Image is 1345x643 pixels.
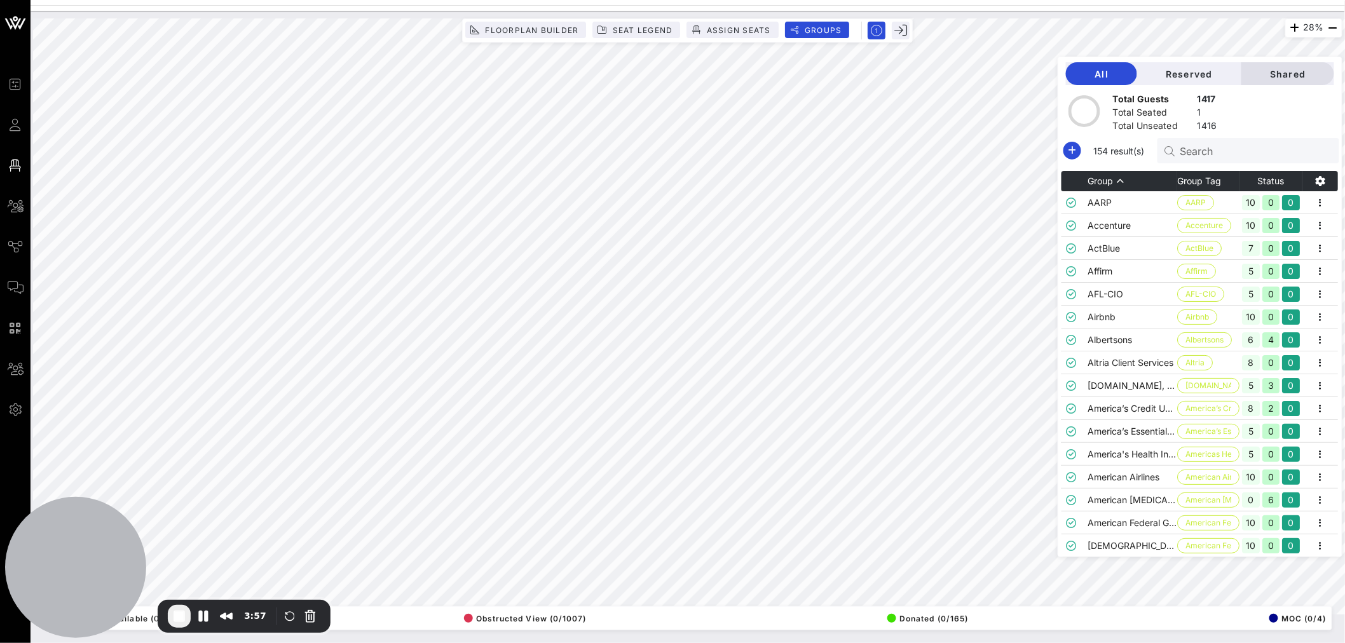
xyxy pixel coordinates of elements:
span: Obstructed View (0/1007) [464,614,587,623]
span: Groups [804,25,842,35]
td: ActBlue [1088,237,1178,260]
span: Altria [1186,356,1205,370]
td: [DOMAIN_NAME], Inc. [1088,374,1178,397]
div: 6 [1243,332,1260,348]
span: Floorplan Builder [484,25,578,35]
div: 0 [1283,264,1300,279]
div: 1 [1198,106,1217,122]
button: Donated (0/165) [884,609,968,627]
span: Group [1088,175,1114,186]
div: 5 [1243,287,1260,302]
span: America’s Essenti… [1186,424,1232,438]
div: 28% [1285,18,1342,37]
div: 0 [1283,378,1300,393]
div: 0 [1283,309,1300,325]
div: 8 [1243,355,1260,370]
button: Obstructed View (0/1007) [460,609,587,627]
button: Shared [1241,62,1334,85]
span: American Federati… [1186,539,1232,553]
td: AARP [1088,191,1178,214]
td: Airbnb [1088,306,1178,328]
span: Donated (0/165) [887,614,968,623]
div: 6 [1263,492,1280,508]
span: Airbnb [1186,310,1210,324]
div: 0 [1283,447,1300,462]
span: 154 result(s) [1089,144,1150,158]
button: All [1066,62,1137,85]
span: Assign Seats [706,25,771,35]
td: America’s Credit Unions [1088,397,1178,420]
div: 0 [1283,470,1300,485]
td: AFL-CIO [1088,283,1178,306]
span: Group Tag [1178,175,1222,186]
div: 0 [1283,195,1300,210]
button: Floorplan Builder [465,22,586,38]
td: American Federal Government Employees [1088,511,1178,534]
div: 0 [1263,355,1280,370]
div: 3 [1263,378,1280,393]
td: [DEMOGRAPHIC_DATA] (AFSCME) [1088,534,1178,557]
div: 0 [1263,264,1280,279]
button: Seat Legend [593,22,681,38]
span: Seat Legend [612,25,673,35]
div: 0 [1263,538,1280,553]
div: 5 [1243,264,1260,279]
div: Total Seated [1113,106,1192,122]
div: 0 [1263,470,1280,485]
button: Reserved [1137,62,1241,85]
td: Altria Client Services [1088,351,1178,374]
td: Albertsons [1088,328,1178,351]
div: 0 [1283,218,1300,233]
span: American [MEDICAL_DATA] S… [1186,493,1232,507]
td: American [MEDICAL_DATA] Society [MEDICAL_DATA] Action Network [1088,489,1178,511]
div: 0 [1283,355,1300,370]
div: 0 [1263,241,1280,256]
span: Reserved [1147,69,1231,79]
div: 5 [1243,378,1260,393]
div: 10 [1243,470,1260,485]
span: American Federal … [1186,516,1232,530]
th: Group Tag [1178,171,1240,191]
span: Affirm [1186,264,1208,278]
div: 0 [1283,332,1300,348]
div: 0 [1263,309,1280,325]
button: MOC (0/4) [1266,609,1327,627]
div: 0 [1283,515,1300,531]
span: Albertsons [1186,333,1224,347]
div: 10 [1243,195,1260,210]
span: MOC (0/4) [1269,614,1327,623]
div: 0 [1263,195,1280,210]
div: 4 [1263,332,1280,348]
button: Assign Seats [687,22,779,38]
th: Status [1240,171,1302,191]
div: 0 [1243,492,1260,508]
div: 2 [1263,401,1280,416]
th: Group: Sorted ascending. Activate to sort descending. [1088,171,1178,191]
div: 0 [1263,515,1280,531]
div: 5 [1243,447,1260,462]
span: America’s Credit … [1186,402,1232,416]
span: American Airlines [1186,470,1232,484]
span: ActBlue [1186,241,1214,255]
div: 10 [1243,309,1260,325]
div: 0 [1283,241,1300,256]
div: 0 [1263,424,1280,439]
div: 0 [1283,287,1300,302]
div: 1416 [1198,119,1217,135]
td: Accenture [1088,214,1178,237]
span: Americas Health I… [1186,447,1232,461]
td: Affirm [1088,260,1178,283]
span: Shared [1252,69,1324,79]
div: 0 [1263,287,1280,302]
div: 10 [1243,218,1260,233]
div: 0 [1283,401,1300,416]
div: 5 [1243,424,1260,439]
button: Groups [785,22,850,38]
div: 10 [1243,515,1260,531]
span: AFL-CIO [1186,287,1217,301]
span: All [1076,69,1127,79]
div: 0 [1283,492,1300,508]
div: 7 [1243,241,1260,256]
div: Total Guests [1113,93,1192,109]
div: 1417 [1198,93,1217,109]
